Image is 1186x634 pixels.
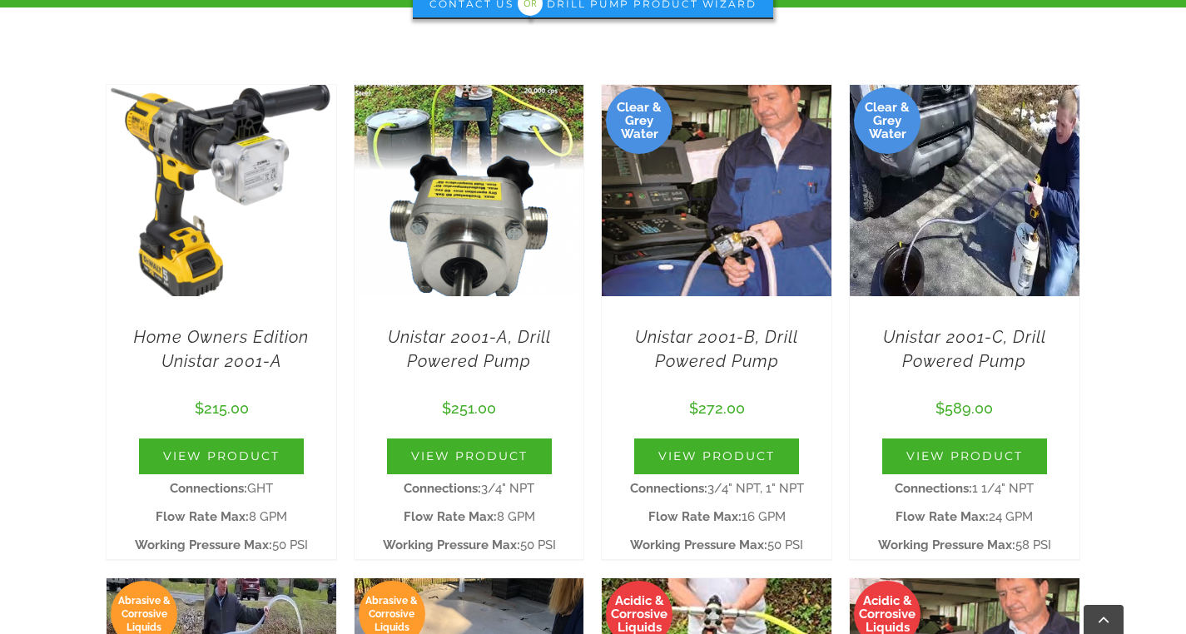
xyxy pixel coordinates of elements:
[635,327,798,371] a: Unistar 2001-B, Drill Powered Pump
[404,509,497,524] strong: Flow Rate Max:
[404,481,534,496] span: 3/4" NPT
[134,327,309,371] a: Home Owners Edition Unistar 2001-A
[195,399,204,417] span: $
[878,537,1015,552] strong: Working Pressure Max:
[630,537,803,552] span: 50 PSI
[895,481,972,496] strong: Connections:
[442,399,496,417] bdi: 251.00
[606,101,672,141] span: Clear & Grey Water
[634,438,799,474] a: View Product
[630,537,767,552] strong: Working Pressure Max:
[883,327,1046,371] a: Unistar 2001-C, Drill Powered Pump
[854,594,921,634] span: Acidic & Corrosive Liquids
[935,399,993,417] bdi: 589.00
[896,509,989,524] strong: Flow Rate Max:
[111,594,177,634] span: Abrasive & Corrosive Liquids
[404,509,535,524] span: 8 GPM
[388,327,551,371] a: Unistar 2001-A, Drill Powered Pump
[648,509,742,524] strong: Flow Rate Max:
[442,399,451,417] span: $
[387,438,552,474] a: View Product
[882,438,1047,474] a: View Product
[135,537,272,552] strong: Working Pressure Max:
[689,399,698,417] span: $
[383,537,520,552] strong: Working Pressure Max:
[630,481,707,496] strong: Connections:
[895,481,1034,496] span: 1 1/4" NPT
[878,537,1051,552] span: 58 PSI
[359,594,425,634] span: Abrasive & Corrosive Liquids
[156,509,249,524] strong: Flow Rate Max:
[170,481,273,496] span: GHT
[630,481,804,496] span: 3/4" NPT, 1" NPT
[689,399,745,417] bdi: 272.00
[135,537,308,552] span: 50 PSI
[606,594,672,634] span: Acidic & Corrosive Liquids
[170,481,247,496] strong: Connections:
[404,481,481,496] strong: Connections:
[648,509,786,524] span: 16 GPM
[383,537,556,552] span: 50 PSI
[854,101,921,141] span: Clear & Grey Water
[139,438,304,474] a: View Product
[156,509,287,524] span: 8 GPM
[896,509,1033,524] span: 24 GPM
[935,399,945,417] span: $
[195,399,249,417] bdi: 215.00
